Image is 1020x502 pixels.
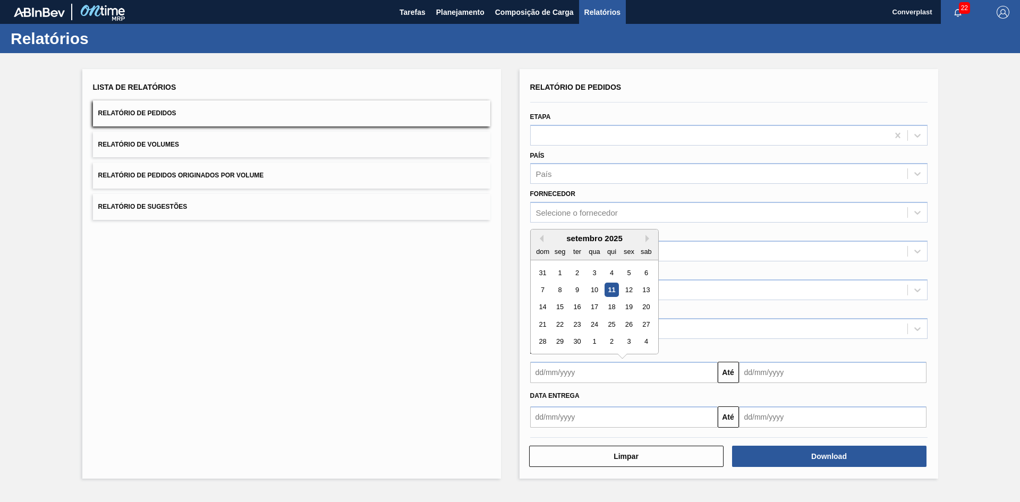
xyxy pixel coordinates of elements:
div: Choose terça-feira, 2 de setembro de 2025 [569,266,584,280]
button: Previous Month [536,235,543,242]
span: Relatório de Volumes [98,141,179,148]
div: Choose sexta-feira, 12 de setembro de 2025 [622,283,636,297]
div: Choose quinta-feira, 2 de outubro de 2025 [604,335,618,349]
div: Choose sexta-feira, 19 de setembro de 2025 [622,300,636,314]
div: Choose quarta-feira, 24 de setembro de 2025 [587,317,601,331]
div: Choose quarta-feira, 17 de setembro de 2025 [587,300,601,314]
div: Choose sexta-feira, 26 de setembro de 2025 [622,317,636,331]
img: Logout [997,6,1009,19]
button: Até [718,362,739,383]
div: Choose quinta-feira, 18 de setembro de 2025 [604,300,618,314]
div: Choose quinta-feira, 11 de setembro de 2025 [604,283,618,297]
div: Choose terça-feira, 30 de setembro de 2025 [569,335,584,349]
span: Lista de Relatórios [93,83,176,91]
input: dd/mm/yyyy [530,362,718,383]
div: qui [604,244,618,259]
span: Relatório de Pedidos Originados por Volume [98,172,264,179]
div: Choose quinta-feira, 4 de setembro de 2025 [604,266,618,280]
div: Choose terça-feira, 23 de setembro de 2025 [569,317,584,331]
button: Relatório de Sugestões [93,194,490,220]
button: Next Month [645,235,653,242]
div: Choose quarta-feira, 1 de outubro de 2025 [587,335,601,349]
div: Choose segunda-feira, 1 de setembro de 2025 [552,266,567,280]
button: Relatório de Pedidos [93,100,490,126]
div: Choose domingo, 28 de setembro de 2025 [535,335,550,349]
div: Choose domingo, 31 de agosto de 2025 [535,266,550,280]
div: Choose sábado, 20 de setembro de 2025 [639,300,653,314]
button: Até [718,406,739,428]
button: Notificações [941,5,975,20]
label: Fornecedor [530,190,575,198]
div: Choose sexta-feira, 5 de setembro de 2025 [622,266,636,280]
div: sab [639,244,653,259]
div: Choose quarta-feira, 3 de setembro de 2025 [587,266,601,280]
div: Choose sexta-feira, 3 de outubro de 2025 [622,335,636,349]
h1: Relatórios [11,32,199,45]
div: Choose terça-feira, 9 de setembro de 2025 [569,283,584,297]
div: Selecione o fornecedor [536,208,618,217]
div: Choose domingo, 7 de setembro de 2025 [535,283,550,297]
div: Choose sábado, 27 de setembro de 2025 [639,317,653,331]
div: Choose terça-feira, 16 de setembro de 2025 [569,300,584,314]
div: month 2025-09 [534,264,654,350]
div: Choose domingo, 21 de setembro de 2025 [535,317,550,331]
div: Choose segunda-feira, 22 de setembro de 2025 [552,317,567,331]
div: Choose sábado, 13 de setembro de 2025 [639,283,653,297]
span: Relatórios [584,6,620,19]
div: Choose domingo, 14 de setembro de 2025 [535,300,550,314]
span: Relatório de Pedidos [530,83,622,91]
span: Planejamento [436,6,484,19]
span: Relatório de Sugestões [98,203,188,210]
div: Choose segunda-feira, 15 de setembro de 2025 [552,300,567,314]
label: Etapa [530,113,551,121]
input: dd/mm/yyyy [739,406,926,428]
div: seg [552,244,567,259]
div: Choose quarta-feira, 10 de setembro de 2025 [587,283,601,297]
div: Choose quinta-feira, 25 de setembro de 2025 [604,317,618,331]
button: Relatório de Volumes [93,132,490,158]
img: TNhmsLtSVTkK8tSr43FrP2fwEKptu5GPRR3wAAAABJRU5ErkJggg== [14,7,65,17]
span: Tarefas [399,6,426,19]
input: dd/mm/yyyy [739,362,926,383]
div: qua [587,244,601,259]
label: País [530,152,545,159]
div: País [536,169,552,178]
div: setembro 2025 [531,234,658,243]
button: Download [732,446,926,467]
div: Choose segunda-feira, 29 de setembro de 2025 [552,335,567,349]
span: 22 [959,2,970,14]
div: dom [535,244,550,259]
div: Choose segunda-feira, 8 de setembro de 2025 [552,283,567,297]
button: Limpar [529,446,724,467]
span: Relatório de Pedidos [98,109,176,117]
div: ter [569,244,584,259]
span: Data entrega [530,392,580,399]
input: dd/mm/yyyy [530,406,718,428]
div: sex [622,244,636,259]
button: Relatório de Pedidos Originados por Volume [93,163,490,189]
div: Choose sábado, 4 de outubro de 2025 [639,335,653,349]
div: Choose sábado, 6 de setembro de 2025 [639,266,653,280]
span: Composição de Carga [495,6,574,19]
